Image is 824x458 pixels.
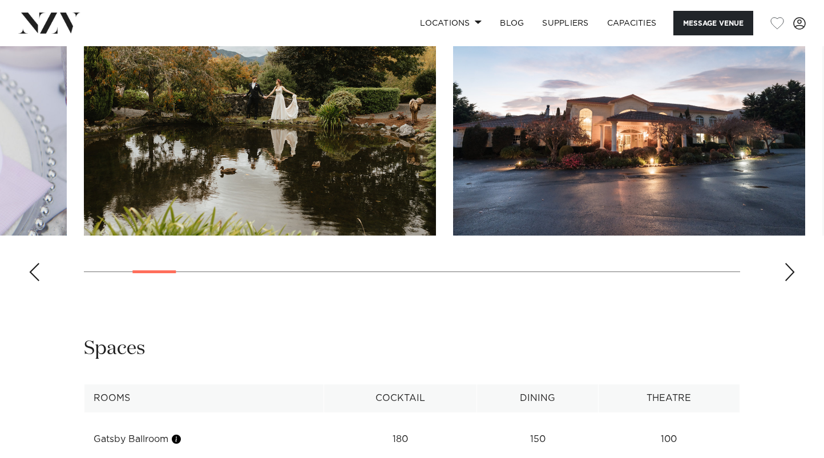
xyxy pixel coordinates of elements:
button: Message Venue [673,11,753,35]
td: 150 [477,425,598,453]
a: Locations [411,11,491,35]
a: SUPPLIERS [533,11,597,35]
a: Capacities [598,11,666,35]
img: nzv-logo.png [18,13,80,33]
h2: Spaces [84,336,146,362]
a: BLOG [491,11,533,35]
td: 180 [324,425,477,453]
th: Cocktail [324,384,477,412]
th: Rooms [84,384,324,412]
th: Theatre [598,384,740,412]
th: Dining [477,384,598,412]
td: 100 [598,425,740,453]
td: Gatsby Ballroom [84,425,324,453]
